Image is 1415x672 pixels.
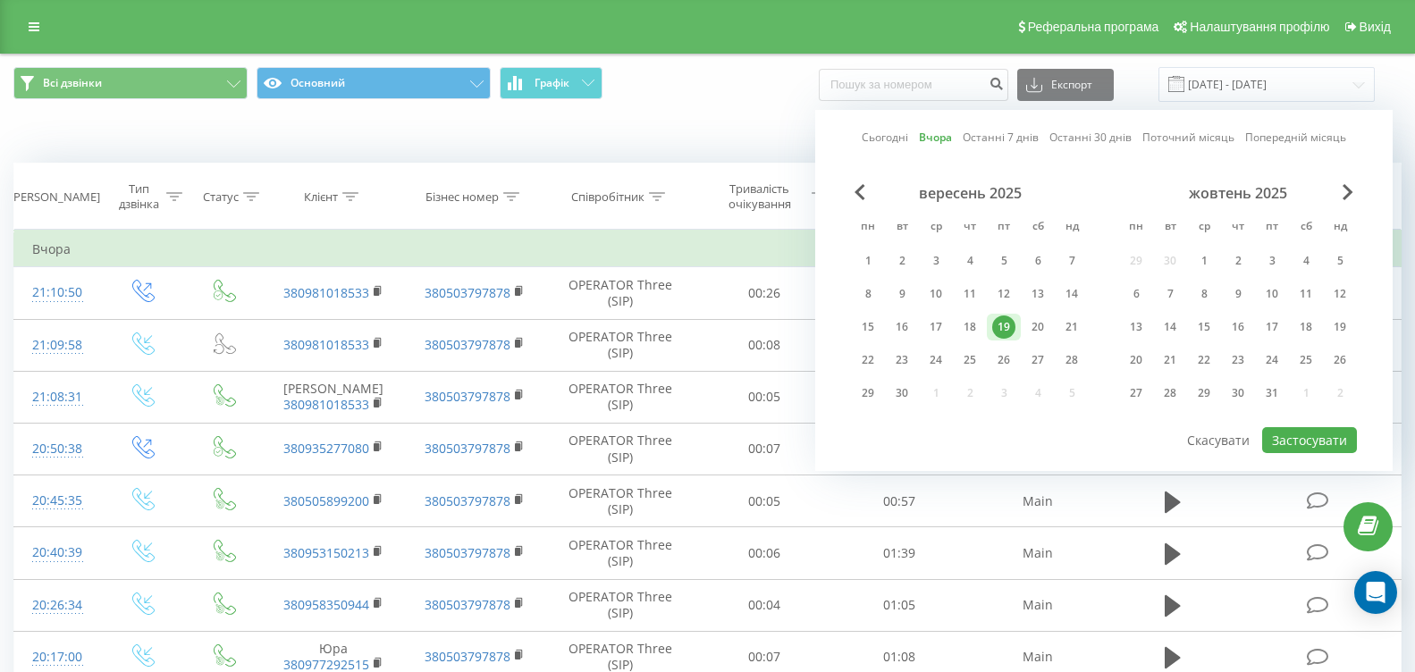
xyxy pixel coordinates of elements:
[1289,347,1323,374] div: сб 25 жовт 2025 р.
[1119,184,1357,202] div: жовтень 2025
[1259,214,1285,241] abbr: п’ятниця
[1294,349,1318,372] div: 25
[1255,281,1289,307] div: пт 10 жовт 2025 р.
[890,249,914,273] div: 2
[1119,380,1153,407] div: пн 27 жовт 2025 р.
[851,380,885,407] div: пн 29 вер 2025 р.
[43,76,102,90] span: Всі дзвінки
[425,544,510,561] a: 380503797878
[535,77,569,89] span: Графік
[712,181,807,212] div: Тривалість очікування
[1124,315,1148,339] div: 13
[1153,380,1187,407] div: вт 28 жовт 2025 р.
[283,396,369,413] a: 380981018533
[1328,315,1352,339] div: 19
[1026,249,1049,273] div: 6
[1260,382,1284,405] div: 31
[1055,248,1089,274] div: нд 7 вер 2025 р.
[1226,249,1250,273] div: 2
[263,371,404,423] td: [PERSON_NAME]
[1289,248,1323,274] div: сб 4 жовт 2025 р.
[13,67,248,99] button: Всі дзвінки
[1289,281,1323,307] div: сб 11 жовт 2025 р.
[890,349,914,372] div: 23
[425,388,510,405] a: 380503797878
[32,432,82,466] div: 20:50:38
[283,544,369,561] a: 380953150213
[1024,214,1051,241] abbr: субота
[1026,349,1049,372] div: 27
[1192,249,1216,273] div: 1
[885,281,919,307] div: вт 9 вер 2025 р.
[1028,20,1159,34] span: Реферальна програма
[919,281,953,307] div: ср 10 вер 2025 р.
[992,249,1015,273] div: 5
[1187,314,1221,340] div: ср 15 жовт 2025 р.
[1323,347,1357,374] div: нд 26 жовт 2025 р.
[992,315,1015,339] div: 19
[958,315,981,339] div: 18
[885,248,919,274] div: вт 2 вер 2025 р.
[1260,349,1284,372] div: 24
[696,475,832,527] td: 00:05
[283,284,369,301] a: 380981018533
[1294,249,1318,273] div: 4
[1226,315,1250,339] div: 16
[1221,314,1255,340] div: чт 16 жовт 2025 р.
[924,249,948,273] div: 3
[922,214,949,241] abbr: середа
[1323,314,1357,340] div: нд 19 жовт 2025 р.
[987,314,1021,340] div: пт 19 вер 2025 р.
[283,336,369,353] a: 380981018533
[1294,282,1318,306] div: 11
[856,282,880,306] div: 8
[1260,315,1284,339] div: 17
[1187,347,1221,374] div: ср 22 жовт 2025 р.
[1226,382,1250,405] div: 30
[544,267,696,319] td: OPERATOR Three (SIP)
[425,189,499,205] div: Бізнес номер
[257,67,491,99] button: Основний
[919,314,953,340] div: ср 17 вер 2025 р.
[1049,129,1132,146] a: Останні 30 днів
[544,423,696,475] td: OPERATOR Three (SIP)
[1124,282,1148,306] div: 6
[856,382,880,405] div: 29
[856,315,880,339] div: 15
[1021,281,1055,307] div: сб 13 вер 2025 р.
[1328,249,1352,273] div: 5
[425,648,510,665] a: 380503797878
[855,184,865,200] span: Previous Month
[696,579,832,631] td: 00:04
[1058,214,1085,241] abbr: неділя
[990,214,1017,241] abbr: п’ятниця
[1354,571,1397,614] div: Open Intercom Messenger
[1289,314,1323,340] div: сб 18 жовт 2025 р.
[1055,347,1089,374] div: нд 28 вер 2025 р.
[855,214,881,241] abbr: понеділок
[1192,349,1216,372] div: 22
[832,579,968,631] td: 01:05
[1153,347,1187,374] div: вт 21 жовт 2025 р.
[571,189,644,205] div: Співробітник
[696,267,832,319] td: 00:26
[1192,382,1216,405] div: 29
[1026,315,1049,339] div: 20
[1226,349,1250,372] div: 23
[696,423,832,475] td: 00:07
[1055,314,1089,340] div: нд 21 вер 2025 р.
[919,129,952,146] a: Вчора
[851,281,885,307] div: пн 8 вер 2025 р.
[987,248,1021,274] div: пт 5 вер 2025 р.
[956,214,983,241] abbr: четвер
[1119,281,1153,307] div: пн 6 жовт 2025 р.
[544,319,696,371] td: OPERATOR Three (SIP)
[862,129,908,146] a: Сьогодні
[953,314,987,340] div: чт 18 вер 2025 р.
[1055,281,1089,307] div: нд 14 вер 2025 р.
[1221,248,1255,274] div: чт 2 жовт 2025 р.
[1017,69,1114,101] button: Експорт
[1153,281,1187,307] div: вт 7 жовт 2025 р.
[958,282,981,306] div: 11
[1124,349,1148,372] div: 20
